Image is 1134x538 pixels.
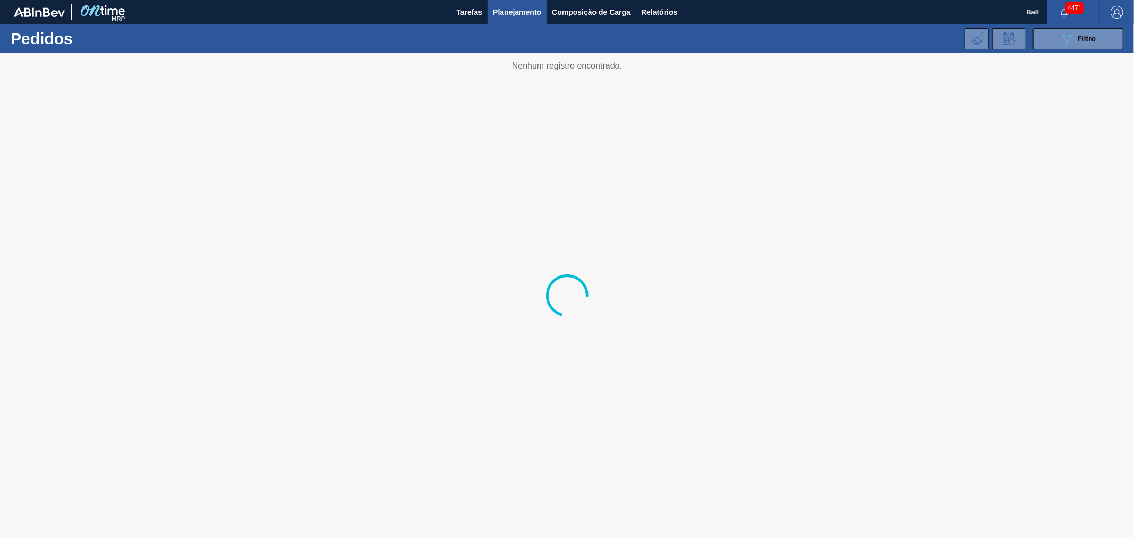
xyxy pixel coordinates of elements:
[1047,5,1081,20] button: Notificações
[965,28,989,49] div: Importar Negociações dos Pedidos
[1111,6,1123,19] img: Logout
[456,6,482,19] span: Tarefas
[11,32,172,45] h1: Pedidos
[1078,35,1096,43] span: Filtro
[641,6,677,19] span: Relatórios
[992,28,1026,49] div: Solicitação de Revisão de Pedidos
[493,6,541,19] span: Planejamento
[1065,2,1084,14] span: 4471
[14,7,65,17] img: TNhmsLtSVTkK8tSr43FrP2fwEKptu5GPRR3wAAAABJRU5ErkJggg==
[1033,28,1123,49] button: Filtro
[552,6,631,19] span: Composição de Carga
